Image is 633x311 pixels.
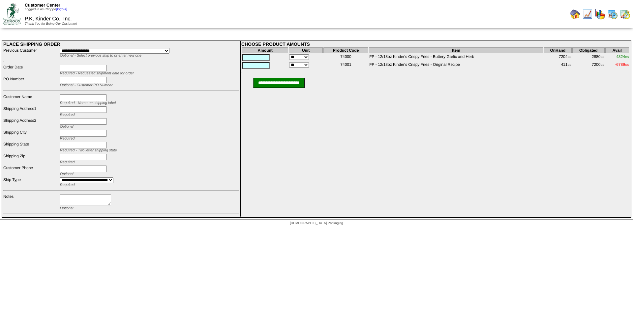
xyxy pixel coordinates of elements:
[60,172,74,176] span: Optional
[3,194,59,211] td: Notes
[60,83,113,87] span: Optional - Customer PO Number
[572,47,605,53] th: Obligated
[60,148,117,152] span: Required - Two letter shipping state
[3,48,59,58] td: Previous Customer
[60,137,75,141] span: Required
[570,9,580,19] img: home.gif
[595,9,605,19] img: graph.gif
[544,54,572,61] td: 7204
[3,76,59,88] td: PO Number
[25,16,72,22] span: P.K, Kinder Co., Inc.
[3,118,59,129] td: Shipping Address2
[567,64,571,66] span: CS
[600,56,604,59] span: CS
[369,54,543,61] td: FP - 12/18oz Kinder's Crispy Fries - Buttery Garlic and Herb
[60,125,74,129] span: Optional
[323,54,369,61] td: 74000
[290,221,343,225] span: [DEMOGRAPHIC_DATA] Packaging
[289,47,322,53] th: Unit
[60,206,74,210] span: Optional
[60,71,134,75] span: Required - Requested shipment date for order
[625,56,629,59] span: CS
[369,62,543,69] td: FP - 12/18oz Kinder's Crispy Fries - Original Recipe
[369,47,543,53] th: Item
[3,130,59,141] td: Shipping City
[567,56,571,59] span: CS
[572,62,605,69] td: 7200
[60,113,75,117] span: Required
[3,142,59,153] td: Shipping State
[625,64,629,66] span: CS
[3,65,59,76] td: Order Date
[25,22,77,26] span: Thank You for Being Our Customer!
[607,9,618,19] img: calendarprod.gif
[605,47,629,53] th: Avail
[616,54,629,59] span: 4324
[241,41,630,47] div: CHOOSE PRODUCT AMOUNTS
[615,62,629,67] span: -6789
[323,62,369,69] td: 74001
[572,54,605,61] td: 2880
[3,106,59,117] td: Shipping Address1
[620,9,630,19] img: calendarinout.gif
[3,41,239,47] div: PLACE SHIPPING ORDER
[60,160,75,164] span: Required
[25,3,60,8] span: Customer Center
[3,94,59,105] td: Customer Name
[56,8,67,11] a: (logout)
[600,64,604,66] span: CS
[3,3,21,25] img: ZoRoCo_Logo(Green%26Foil)%20jpg.webp
[3,177,59,187] td: Ship Type
[60,183,75,187] span: Required
[60,101,116,105] span: Required - Name on shipping label
[323,47,369,53] th: Product Code
[582,9,593,19] img: line_graph.gif
[242,47,288,53] th: Amount
[544,47,572,53] th: OnHand
[544,62,572,69] td: 411
[3,165,59,176] td: Customer Phone
[25,8,67,11] span: Logged in as Rhoppe
[3,153,59,165] td: Shipping Zip
[60,54,141,58] span: Optional - Select previous ship to or enter new one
